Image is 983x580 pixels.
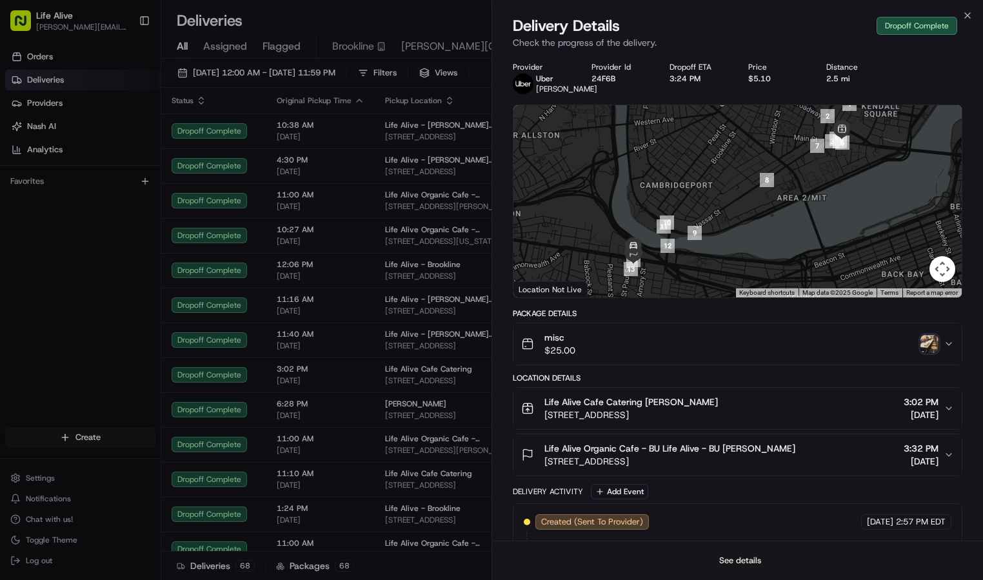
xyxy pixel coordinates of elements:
[513,434,962,475] button: Life Alive Organic Cafe - BU Life Alive - BU [PERSON_NAME][STREET_ADDRESS]3:32 PM[DATE]
[517,281,559,297] a: Open this area in Google Maps (opens a new window)
[513,388,962,429] button: Life Alive Cafe Catering [PERSON_NAME][STREET_ADDRESS]3:02 PM[DATE]
[820,109,835,123] div: 2
[904,455,938,468] span: [DATE]
[713,552,767,570] button: See details
[544,408,718,421] span: [STREET_ADDRESS]
[657,219,671,234] div: 11
[513,323,962,365] button: misc$25.00photo_proof_of_delivery image
[906,289,958,296] a: Report a map error
[660,215,674,230] div: 10
[513,486,583,497] div: Delivery Activity
[544,331,575,344] span: misc
[26,187,99,200] span: Knowledge Base
[8,182,104,205] a: 📗Knowledge Base
[536,74,553,84] span: Uber
[513,36,962,49] p: Check the progress of the delivery.
[591,484,648,499] button: Add Event
[513,15,620,36] span: Delivery Details
[739,288,795,297] button: Keyboard shortcuts
[544,442,795,455] span: Life Alive Organic Cafe - BU Life Alive - BU [PERSON_NAME]
[660,239,675,253] div: 12
[122,187,207,200] span: API Documentation
[13,123,36,146] img: 1736555255976-a54dd68f-1ca7-489b-9aae-adbdc363a1c4
[670,74,728,84] div: 3:24 PM
[904,408,938,421] span: [DATE]
[513,281,588,297] div: Location Not Live
[748,62,806,72] div: Price
[513,308,962,319] div: Package Details
[544,455,795,468] span: [STREET_ADDRESS]
[880,289,899,296] a: Terms
[825,134,839,148] div: 3
[128,219,156,228] span: Pylon
[544,344,575,357] span: $25.00
[802,289,873,296] span: Map data ©2025 Google
[826,74,884,84] div: 2.5 mi
[517,281,559,297] img: Google
[904,395,938,408] span: 3:02 PM
[591,74,615,84] button: 24F6B
[58,136,177,146] div: We're available if you need us!
[867,516,893,528] span: [DATE]
[835,135,849,150] div: 6
[591,62,650,72] div: Provider Id
[896,516,946,528] span: 2:57 PM EDT
[13,188,23,199] div: 📗
[91,218,156,228] a: Powered byPylon
[513,62,571,72] div: Provider
[920,335,938,353] img: photo_proof_of_delivery image
[760,173,774,187] div: 8
[27,123,50,146] img: 1727276513143-84d647e1-66c0-4f92-a045-3c9f9f5dfd92
[544,395,718,408] span: Life Alive Cafe Catering [PERSON_NAME]
[829,132,844,146] div: 5
[513,373,962,383] div: Location Details
[624,262,638,276] div: 13
[929,256,955,282] button: Map camera controls
[670,62,728,72] div: Dropoff ETA
[13,13,39,39] img: Nash
[536,84,597,94] span: [PERSON_NAME]
[748,74,806,84] div: $5.10
[688,226,702,240] div: 9
[219,127,235,143] button: Start new chat
[513,74,533,94] img: uber-new-logo.jpeg
[13,52,235,72] p: Welcome 👋
[810,139,824,153] div: 7
[826,62,884,72] div: Distance
[904,442,938,455] span: 3:32 PM
[34,83,213,97] input: Clear
[109,188,119,199] div: 💻
[104,182,212,205] a: 💻API Documentation
[58,123,212,136] div: Start new chat
[541,516,643,528] span: Created (Sent To Provider)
